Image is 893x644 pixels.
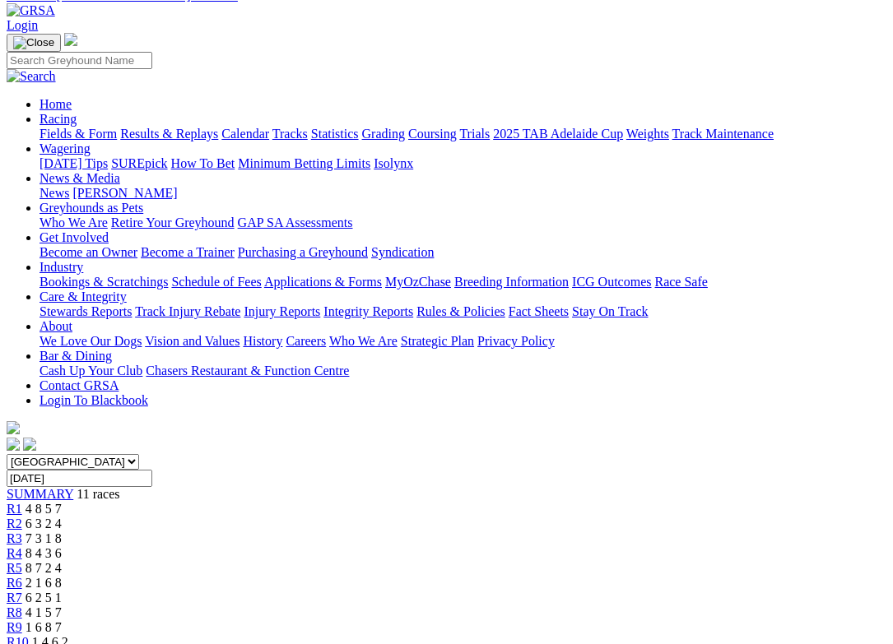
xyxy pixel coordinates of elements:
[40,319,72,333] a: About
[40,349,112,363] a: Bar & Dining
[111,156,167,170] a: SUREpick
[40,215,108,229] a: Who We Are
[408,127,457,141] a: Coursing
[7,517,22,530] a: R2
[238,156,370,170] a: Minimum Betting Limits
[26,605,62,619] span: 4 1 5 7
[7,69,56,84] img: Search
[244,304,320,318] a: Injury Reports
[26,576,62,590] span: 2 1 6 8
[64,33,77,46] img: logo-grsa-white.png
[40,201,143,215] a: Greyhounds as Pets
[40,364,886,378] div: Bar & Dining
[374,156,413,170] a: Isolynx
[243,334,282,348] a: History
[40,112,77,126] a: Racing
[362,127,405,141] a: Grading
[7,546,22,560] a: R4
[26,561,62,575] span: 8 7 2 4
[72,186,177,200] a: [PERSON_NAME]
[40,230,109,244] a: Get Involved
[509,304,569,318] a: Fact Sheets
[40,127,117,141] a: Fields & Form
[40,186,886,201] div: News & Media
[416,304,505,318] a: Rules & Policies
[272,127,308,141] a: Tracks
[40,393,148,407] a: Login To Blackbook
[40,245,137,259] a: Become an Owner
[286,334,326,348] a: Careers
[654,275,707,289] a: Race Safe
[26,620,62,634] span: 1 6 8 7
[40,97,72,111] a: Home
[40,156,886,171] div: Wagering
[7,34,61,52] button: Toggle navigation
[7,52,152,69] input: Search
[26,591,62,605] span: 6 2 5 1
[135,304,240,318] a: Track Injury Rebate
[311,127,359,141] a: Statistics
[7,502,22,516] a: R1
[7,487,73,501] a: SUMMARY
[7,576,22,590] a: R6
[171,156,235,170] a: How To Bet
[7,421,20,434] img: logo-grsa-white.png
[26,502,62,516] span: 4 8 5 7
[26,531,62,545] span: 7 3 1 8
[40,186,69,200] a: News
[626,127,669,141] a: Weights
[40,156,108,170] a: [DATE] Tips
[111,215,235,229] a: Retire Your Greyhound
[77,487,119,501] span: 11 races
[40,364,142,378] a: Cash Up Your Club
[40,275,168,289] a: Bookings & Scratchings
[672,127,774,141] a: Track Maintenance
[40,378,119,392] a: Contact GRSA
[40,334,142,348] a: We Love Our Dogs
[264,275,382,289] a: Applications & Forms
[454,275,569,289] a: Breeding Information
[145,334,240,348] a: Vision and Values
[459,127,490,141] a: Trials
[120,127,218,141] a: Results & Replays
[401,334,474,348] a: Strategic Plan
[493,127,623,141] a: 2025 TAB Adelaide Cup
[385,275,451,289] a: MyOzChase
[7,3,55,18] img: GRSA
[477,334,555,348] a: Privacy Policy
[323,304,413,318] a: Integrity Reports
[238,245,368,259] a: Purchasing a Greyhound
[7,561,22,575] a: R5
[371,245,434,259] a: Syndication
[13,36,54,49] img: Close
[40,127,886,141] div: Racing
[7,531,22,545] a: R3
[40,304,886,319] div: Care & Integrity
[572,304,648,318] a: Stay On Track
[40,260,83,274] a: Industry
[40,215,886,230] div: Greyhounds as Pets
[26,546,62,560] span: 8 4 3 6
[7,605,22,619] a: R8
[7,438,20,451] img: facebook.svg
[7,470,152,487] input: Select date
[171,275,261,289] a: Schedule of Fees
[146,364,349,378] a: Chasers Restaurant & Function Centre
[40,171,120,185] a: News & Media
[221,127,269,141] a: Calendar
[40,275,886,290] div: Industry
[7,591,22,605] a: R7
[141,245,235,259] a: Become a Trainer
[40,334,886,349] div: About
[40,304,132,318] a: Stewards Reports
[572,275,651,289] a: ICG Outcomes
